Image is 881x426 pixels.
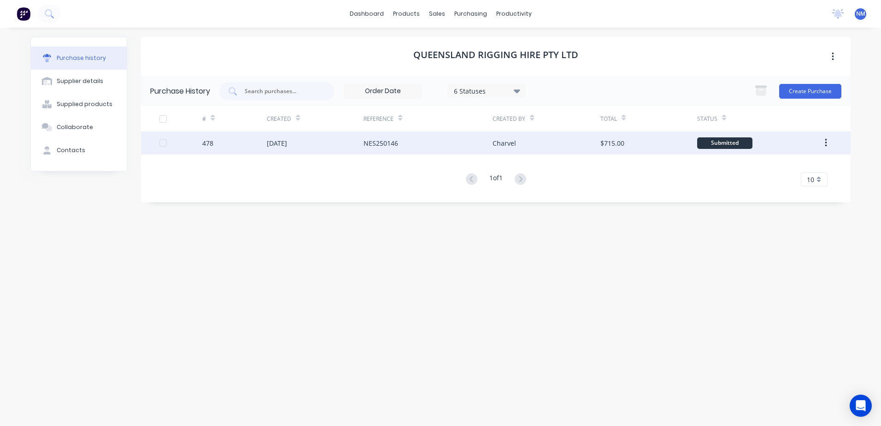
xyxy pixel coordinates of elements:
div: 478 [202,138,213,148]
button: Purchase history [31,47,127,70]
div: Open Intercom Messenger [850,395,872,417]
button: Contacts [31,139,127,162]
div: Charvel [493,138,516,148]
div: Contacts [57,146,85,154]
button: Supplier details [31,70,127,93]
img: Factory [17,7,30,21]
div: sales [424,7,450,21]
div: 6 Statuses [454,86,520,95]
div: Created By [493,115,525,123]
div: Supplier details [57,77,103,85]
h1: Queensland Rigging Hire Pty Ltd [413,49,578,60]
div: Purchase history [57,54,106,62]
div: [DATE] [267,138,287,148]
input: Search purchases... [244,87,320,96]
div: Purchase History [150,86,210,97]
span: 10 [807,175,814,184]
div: productivity [492,7,536,21]
div: 1 of 1 [489,173,503,186]
span: NM [856,10,865,18]
input: Order Date [344,84,422,98]
div: purchasing [450,7,492,21]
div: Status [697,115,717,123]
div: Collaborate [57,123,93,131]
div: Submitted [697,137,752,149]
button: Create Purchase [779,84,841,99]
div: Created [267,115,291,123]
div: $715.00 [600,138,624,148]
div: Total [600,115,617,123]
div: products [388,7,424,21]
div: # [202,115,206,123]
button: Collaborate [31,116,127,139]
div: Reference [364,115,394,123]
a: dashboard [345,7,388,21]
button: Supplied products [31,93,127,116]
div: Supplied products [57,100,112,108]
div: NES250146 [364,138,398,148]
